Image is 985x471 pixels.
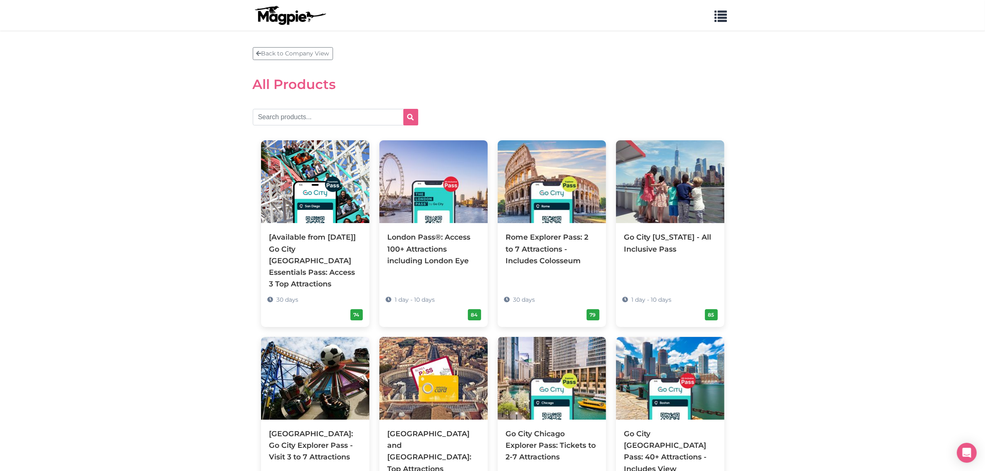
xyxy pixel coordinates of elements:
a: Go City [US_STATE] - All Inclusive Pass 1 day - 10 days 85 [616,140,724,292]
a: Back to Company View [253,47,333,60]
a: [Available from [DATE]] Go City [GEOGRAPHIC_DATA] Essentials Pass: Access 3 Top Attractions 30 da... [261,140,369,327]
span: 1 day - 10 days [632,296,672,303]
a: Rome Explorer Pass: 2 to 7 Attractions - Includes Colosseum 30 days 79 [498,140,606,303]
div: 84 [468,309,481,320]
img: Go City Boston Pass: 40+ Attractions - Includes View Boston [616,337,724,420]
span: 30 days [277,296,299,303]
div: Go City Chicago Explorer Pass: Tickets to 2-7 Attractions [506,428,598,463]
div: 79 [587,309,599,320]
div: 74 [350,309,363,320]
div: [GEOGRAPHIC_DATA]: Go City Explorer Pass - Visit 3 to 7 Attractions [269,428,361,463]
img: Go City New York - All Inclusive Pass [616,140,724,223]
img: Go City Chicago Explorer Pass: Tickets to 2-7 Attractions [498,337,606,420]
input: Search products... [253,109,418,125]
span: 30 days [513,296,535,303]
img: Seoul: Go City Explorer Pass - Visit 3 to 7 Attractions [261,337,369,420]
img: Rome Explorer Pass: 2 to 7 Attractions - Includes Colosseum [498,140,606,223]
div: Rome Explorer Pass: 2 to 7 Attractions - Includes Colosseum [506,231,598,266]
div: London Pass®: Access 100+ Attractions including London Eye [388,231,479,266]
div: 85 [705,309,718,320]
span: 1 day - 10 days [395,296,435,303]
img: Rome and Vatican Pass: Top Attractions including Colosseum [379,337,488,420]
img: London Pass®: Access 100+ Attractions including London Eye [379,140,488,223]
a: London Pass®: Access 100+ Attractions including London Eye 1 day - 10 days 84 [379,140,488,303]
div: Go City [US_STATE] - All Inclusive Pass [624,231,716,255]
img: [Available from 4 August] Go City San Diego Essentials Pass: Access 3 Top Attractions [261,140,369,223]
img: logo-ab69f6fb50320c5b225c76a69d11143b.png [253,5,327,25]
div: [Available from [DATE]] Go City [GEOGRAPHIC_DATA] Essentials Pass: Access 3 Top Attractions [269,231,361,290]
div: Open Intercom Messenger [957,443,977,463]
h2: All Products [253,77,733,92]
